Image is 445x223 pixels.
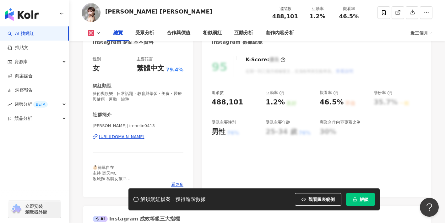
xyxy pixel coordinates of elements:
[33,101,48,108] div: BETA
[140,196,206,203] div: 解鎖網紅檔案，獲得進階數據
[266,98,285,107] div: 1.2%
[14,55,28,69] span: 資源庫
[212,120,236,125] div: 受眾主要性別
[166,66,183,73] span: 79.4%
[5,8,39,21] img: logo
[93,83,111,89] div: 網紅類型
[374,90,392,96] div: 漲粉率
[137,56,153,62] div: 主要語言
[93,64,100,73] div: 女
[272,6,298,12] div: 追蹤數
[10,204,22,214] img: chrome extension
[320,120,361,125] div: 商業合作內容覆蓋比例
[14,97,48,111] span: 趨勢分析
[295,193,341,206] button: 觀看圖表範例
[266,29,294,37] div: 創作內容分析
[105,8,212,15] div: [PERSON_NAME] [PERSON_NAME]
[8,87,33,93] a: 洞察報告
[246,56,285,63] div: K-Score :
[14,111,32,125] span: 競品分析
[167,29,190,37] div: 合作與價值
[113,29,123,37] div: 總覽
[266,120,290,125] div: 受眾主要年齡
[93,91,183,102] span: 藝術與娛樂 · 日常話題 · 教育與學習 · 美食 · 醫療與健康 · 運動 · 旅遊
[310,13,325,20] span: 1.2%
[93,39,154,46] div: Instagram 網紅基本資料
[93,56,101,62] div: 性別
[8,201,61,218] a: chrome extension立即安裝 瀏覽器外掛
[320,98,344,107] div: 46.5%
[93,112,111,118] div: 社群簡介
[135,29,154,37] div: 受眾分析
[410,28,432,38] div: 近三個月
[93,165,179,210] span: 👶🏻簡單自在 主持 樂天MC 攻城獅 慕獅女孩♡ 藝人經紀[PERSON_NAME] line:peter590129 泰坦星文創影視阿湯 0911032869 FB.小紅書.抖音:[PERSO...
[93,216,108,222] div: AI
[339,13,359,20] span: 46.5%
[212,39,263,46] div: Instagram 數據總覽
[99,134,144,140] div: [URL][DOMAIN_NAME]
[360,197,368,202] span: 解鎖
[212,98,243,107] div: 488,101
[320,90,338,96] div: 觀看率
[212,127,225,137] div: 男性
[171,182,183,187] span: 看更多
[93,123,183,129] span: [PERSON_NAME]| irenelin0413
[137,64,164,73] div: 繁體中文
[308,197,335,202] span: 觀看圖表範例
[306,6,329,12] div: 互動率
[93,215,180,222] div: Instagram 成效等級三大指標
[8,45,28,51] a: 找貼文
[272,13,298,20] span: 488,101
[212,90,224,96] div: 追蹤數
[266,90,284,96] div: 互動率
[8,73,33,79] a: 商案媒合
[82,3,100,22] img: KOL Avatar
[337,6,361,12] div: 觀看率
[8,31,34,37] a: searchAI 找網紅
[234,29,253,37] div: 互動分析
[8,102,12,107] span: rise
[203,29,222,37] div: 相似網紅
[25,203,47,215] span: 立即安裝 瀏覽器外掛
[346,193,375,206] button: 解鎖
[93,134,183,140] a: [URL][DOMAIN_NAME]
[353,197,357,202] span: lock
